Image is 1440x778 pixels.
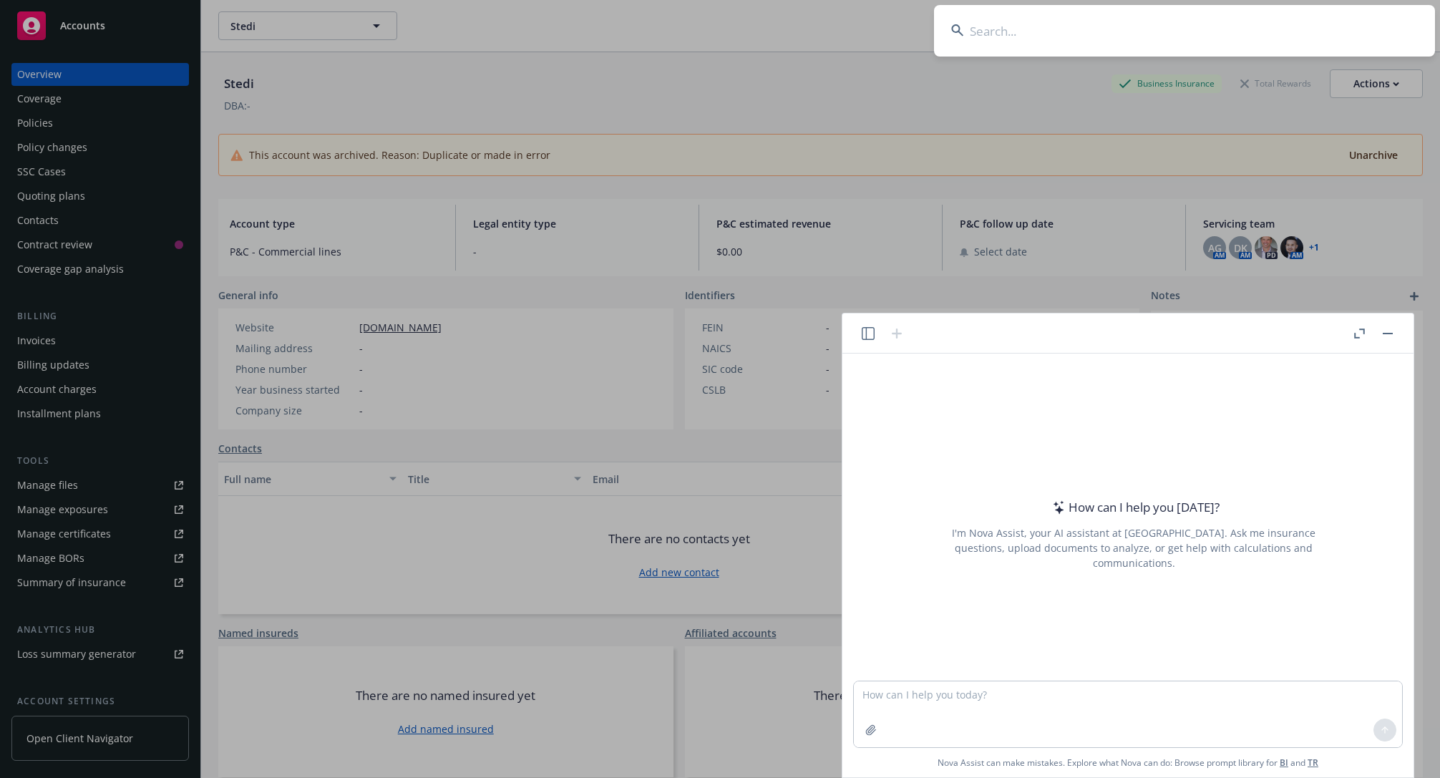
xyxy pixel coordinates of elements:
a: TR [1308,757,1318,769]
div: How can I help you [DATE]? [1049,498,1220,517]
input: Search... [934,5,1435,57]
span: Nova Assist can make mistakes. Explore what Nova can do: Browse prompt library for and [938,748,1318,777]
a: BI [1280,757,1288,769]
div: I'm Nova Assist, your AI assistant at [GEOGRAPHIC_DATA]. Ask me insurance questions, upload docum... [933,525,1335,570]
